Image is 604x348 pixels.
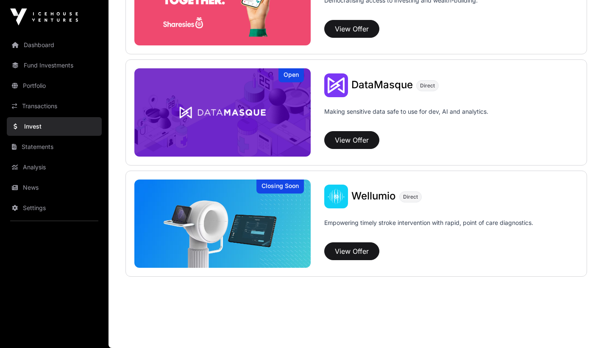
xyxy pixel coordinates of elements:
[134,68,311,157] a: DataMasqueOpen
[351,80,413,91] a: DataMasque
[7,36,102,54] a: Dashboard
[324,131,379,149] button: View Offer
[351,191,396,202] a: Wellumio
[7,76,102,95] a: Portfolio
[10,8,78,25] img: Icehouse Ventures Logo
[278,68,304,82] div: Open
[134,180,311,268] img: Wellumio
[324,73,348,97] img: DataMasque
[324,107,488,128] p: Making sensitive data safe to use for dev, AI and analytics.
[134,180,311,268] a: WellumioClosing Soon
[134,68,311,157] img: DataMasque
[7,97,102,115] a: Transactions
[7,199,102,217] a: Settings
[351,79,413,91] span: DataMasque
[324,20,379,38] button: View Offer
[7,138,102,156] a: Statements
[7,117,102,136] a: Invest
[7,56,102,75] a: Fund Investments
[324,185,348,208] img: Wellumio
[403,194,418,200] span: Direct
[7,158,102,177] a: Analysis
[562,307,604,348] iframe: Chat Widget
[7,178,102,197] a: News
[256,180,304,194] div: Closing Soon
[324,242,379,260] button: View Offer
[420,82,435,89] span: Direct
[351,190,396,202] span: Wellumio
[324,219,533,239] p: Empowering timely stroke intervention with rapid, point of care diagnostics.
